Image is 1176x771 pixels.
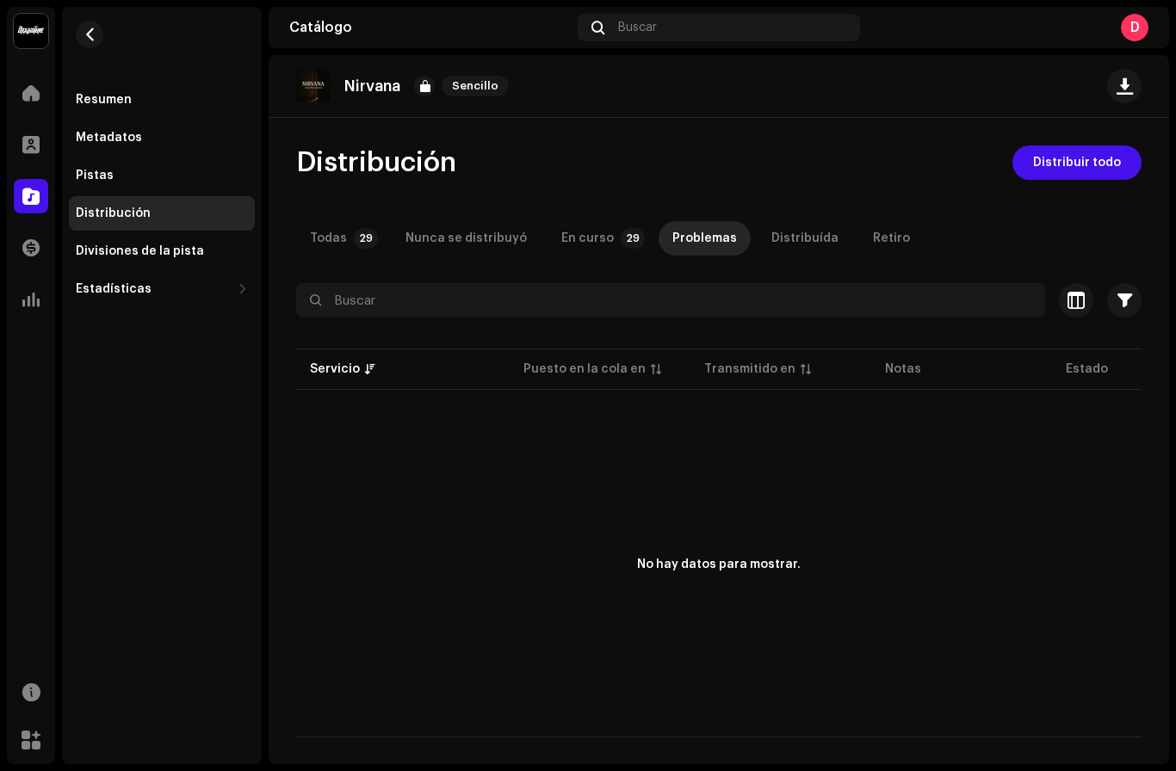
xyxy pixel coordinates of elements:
[76,131,142,145] div: Metadatos
[296,283,1045,318] input: Buscar
[76,282,152,296] div: Estadísticas
[76,244,204,258] div: Divisiones de la pista
[344,77,400,96] p: Nirvana
[618,21,657,34] span: Buscar
[1033,145,1121,180] span: Distribuir todo
[296,145,456,180] span: Distribución
[296,69,331,103] img: f7b089de-72ef-4521-9e5b-dd827f73c0bc
[76,169,114,182] div: Pistas
[69,272,255,306] re-m-nav-dropdown: Estadísticas
[289,21,571,34] div: Catálogo
[442,76,509,96] span: Sencillo
[771,221,839,256] div: Distribuída
[873,221,910,256] div: Retiro
[1121,14,1148,41] div: D
[621,228,645,249] p-badge: 29
[354,228,378,249] p-badge: 29
[69,158,255,193] re-m-nav-item: Pistas
[310,221,347,256] div: Todas
[672,221,737,256] div: Problemas
[14,14,48,48] img: 10370c6a-d0e2-4592-b8a2-38f444b0ca44
[69,120,255,155] re-m-nav-item: Metadatos
[637,556,801,574] div: No hay datos para mostrar.
[69,83,255,117] re-m-nav-item: Resumen
[76,207,151,220] div: Distribución
[69,234,255,268] re-m-nav-item: Divisiones de la pista
[1012,145,1142,180] button: Distribuir todo
[76,93,132,107] div: Resumen
[69,196,255,231] re-m-nav-item: Distribución
[405,221,527,256] div: Nunca se distribuyó
[561,221,614,256] div: En curso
